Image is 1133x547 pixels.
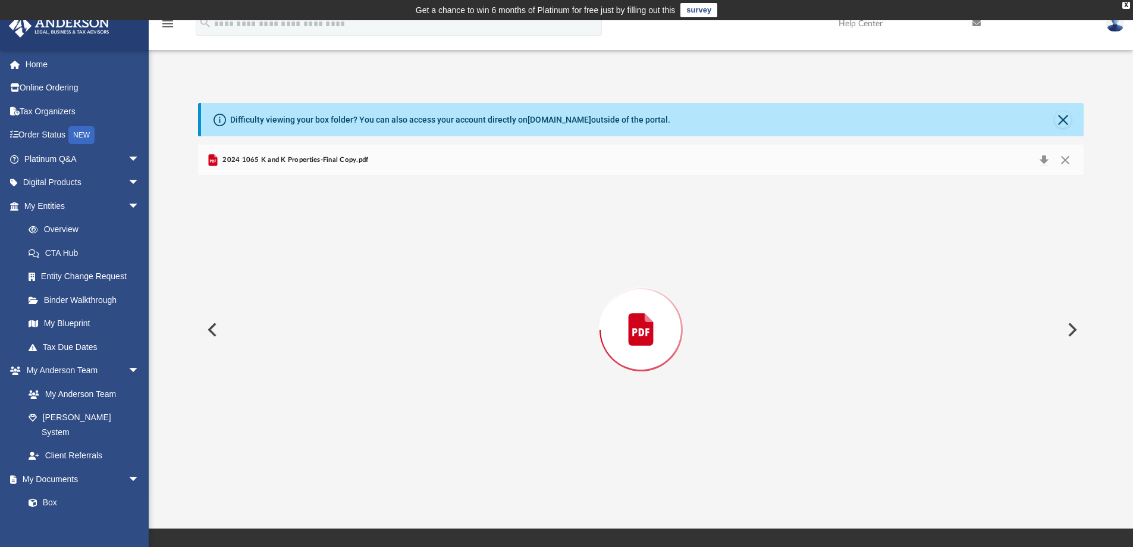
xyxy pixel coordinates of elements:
a: Client Referrals [17,444,152,468]
a: Overview [17,218,158,242]
a: menu [161,23,175,31]
span: arrow_drop_down [128,171,152,195]
a: Tax Due Dates [17,335,158,359]
a: CTA Hub [17,241,158,265]
div: Difficulty viewing your box folder? You can also access your account directly on outside of the p... [230,114,670,126]
span: arrow_drop_down [128,194,152,218]
button: Close [1054,111,1071,128]
button: Next File [1058,313,1084,346]
a: Online Ordering [8,76,158,100]
a: Box [17,491,146,515]
span: arrow_drop_down [128,359,152,383]
a: Entity Change Request [17,265,158,289]
img: User Pic [1106,15,1124,32]
span: arrow_drop_down [128,147,152,171]
a: My Anderson Team [17,382,146,406]
a: [DOMAIN_NAME] [528,115,591,124]
a: [PERSON_NAME] System [17,406,152,444]
a: Binder Walkthrough [17,288,158,312]
a: Digital Productsarrow_drop_down [8,171,158,195]
a: My Blueprint [17,312,152,336]
img: Anderson Advisors Platinum Portal [5,14,113,37]
a: Home [8,52,158,76]
div: Get a chance to win 6 months of Platinum for free just by filling out this [416,3,676,17]
div: close [1122,2,1130,9]
div: NEW [68,126,95,144]
span: arrow_drop_down [128,467,152,492]
button: Close [1054,152,1076,168]
a: My Documentsarrow_drop_down [8,467,152,491]
span: 2024 1065 K and K Properties-Final Copy.pdf [220,155,369,165]
a: Platinum Q&Aarrow_drop_down [8,147,158,171]
button: Download [1033,152,1054,168]
button: Previous File [198,313,224,346]
i: menu [161,17,175,31]
a: Order StatusNEW [8,123,158,148]
div: Preview [198,145,1084,483]
i: search [199,16,212,29]
a: My Anderson Teamarrow_drop_down [8,359,152,383]
a: My Entitiesarrow_drop_down [8,194,158,218]
a: survey [680,3,717,17]
a: Tax Organizers [8,99,158,123]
